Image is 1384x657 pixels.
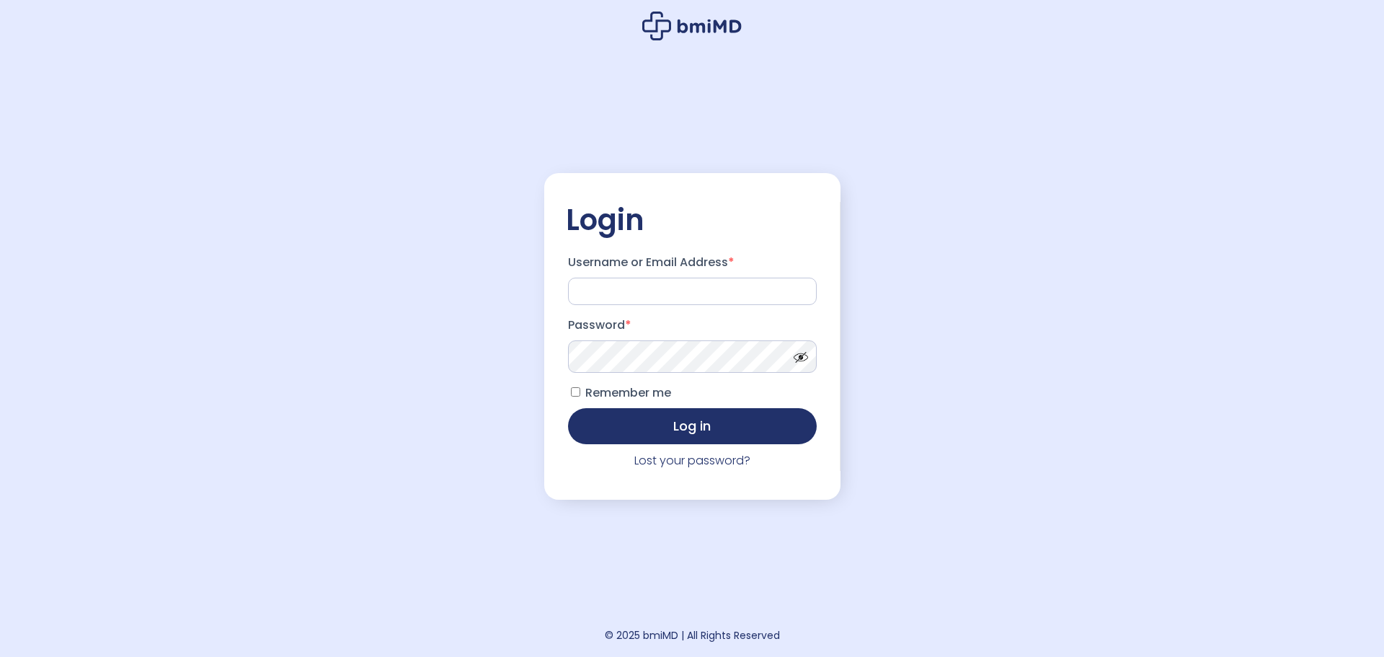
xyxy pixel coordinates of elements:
[585,384,671,401] span: Remember me
[634,452,750,469] a: Lost your password?
[566,202,819,238] h2: Login
[568,314,817,337] label: Password
[571,387,580,397] input: Remember me
[568,251,817,274] label: Username or Email Address
[568,408,817,444] button: Log in
[605,625,780,645] div: © 2025 bmiMD | All Rights Reserved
